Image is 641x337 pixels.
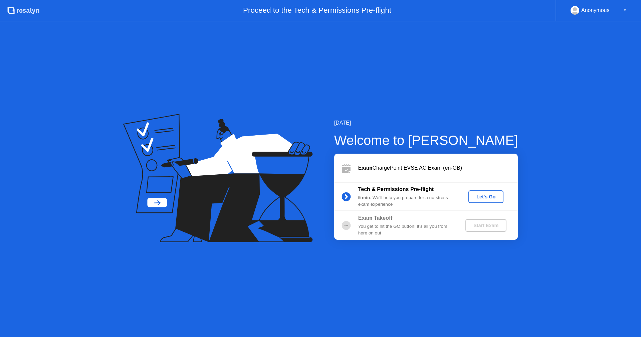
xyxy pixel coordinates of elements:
b: Exam Takeoff [358,215,393,221]
div: Start Exam [468,223,504,228]
b: Exam [358,165,373,171]
b: 5 min [358,195,370,200]
button: Let's Go [468,190,503,203]
div: [DATE] [334,119,518,127]
div: Welcome to [PERSON_NAME] [334,130,518,150]
div: : We’ll help you prepare for a no-stress exam experience [358,194,454,208]
div: ▼ [623,6,627,15]
div: ChargePoint EVSE AC Exam (en-GB) [358,164,518,172]
b: Tech & Permissions Pre-flight [358,186,434,192]
div: You get to hit the GO button! It’s all you from here on out [358,223,454,237]
button: Start Exam [465,219,506,232]
div: Let's Go [471,194,501,199]
div: Anonymous [581,6,610,15]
